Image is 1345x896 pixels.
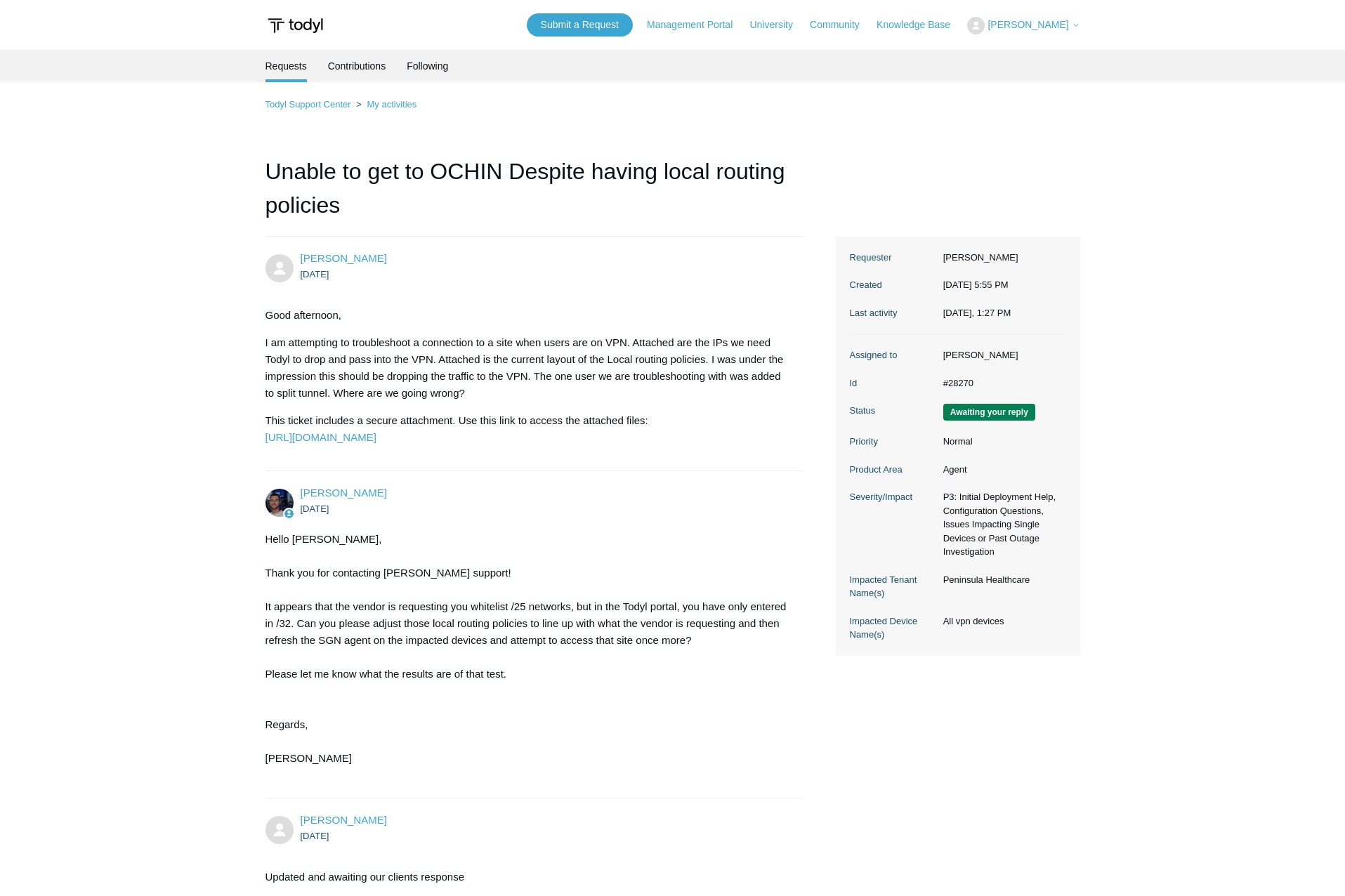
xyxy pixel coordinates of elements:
[936,614,1066,628] dd: All vpn devices
[936,463,1066,477] dd: Agent
[265,869,789,885] p: Updated and awaiting our clients response
[936,435,1066,449] dd: Normal
[850,614,936,642] dt: Impacted Device Name(s)
[527,13,633,37] a: Submit a Request
[943,404,1035,421] span: We are waiting for you to respond
[850,490,936,504] dt: Severity/Impact
[301,503,329,514] time: 09/19/2025, 19:35
[967,17,1080,34] button: [PERSON_NAME]
[301,814,387,826] a: [PERSON_NAME]
[265,531,789,784] div: Hello [PERSON_NAME], Thank you for contacting [PERSON_NAME] support! It appears that the vendor i...
[936,573,1066,587] dd: Peninsula Healthcare
[301,487,387,499] a: [PERSON_NAME]
[367,99,416,110] a: My activities
[943,279,1009,290] time: 09/19/2025, 17:55
[407,50,448,82] a: Following
[850,435,936,449] dt: Priority
[265,334,789,402] p: I am attempting to troubleshoot a connection to a site when users are on VPN. Attached are the IP...
[647,18,747,32] a: Management Portal
[301,487,387,499] span: Connor Davis
[988,19,1068,30] span: [PERSON_NAME]
[850,278,936,292] dt: Created
[936,348,1066,362] dd: [PERSON_NAME]
[850,306,936,320] dt: Last activity
[936,376,1066,390] dd: #28270
[749,18,806,32] a: University
[301,269,329,279] time: 09/19/2025, 17:55
[850,348,936,362] dt: Assigned to
[850,573,936,600] dt: Impacted Tenant Name(s)
[301,814,387,826] span: Charles Perkins
[301,252,387,264] a: [PERSON_NAME]
[943,308,1011,318] time: 09/23/2025, 13:27
[850,404,936,418] dt: Status
[850,463,936,477] dt: Product Area
[301,831,329,841] time: 09/22/2025, 12:10
[265,412,789,446] p: This ticket includes a secure attachment. Use this link to access the attached files:
[353,99,416,110] li: My activities
[265,154,803,237] h1: Unable to get to OCHIN Despite having local routing policies
[265,13,325,39] img: Todyl Support Center Help Center home page
[850,376,936,390] dt: Id
[877,18,964,32] a: Knowledge Base
[265,307,789,324] p: Good afternoon,
[265,99,351,110] a: Todyl Support Center
[936,251,1066,265] dd: [PERSON_NAME]
[810,18,874,32] a: Community
[265,50,307,82] li: Requests
[265,431,376,443] a: [URL][DOMAIN_NAME]
[301,252,387,264] span: Charles Perkins
[265,99,354,110] li: Todyl Support Center
[936,490,1066,559] dd: P3: Initial Deployment Help, Configuration Questions, Issues Impacting Single Devices or Past Out...
[850,251,936,265] dt: Requester
[328,50,386,82] a: Contributions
